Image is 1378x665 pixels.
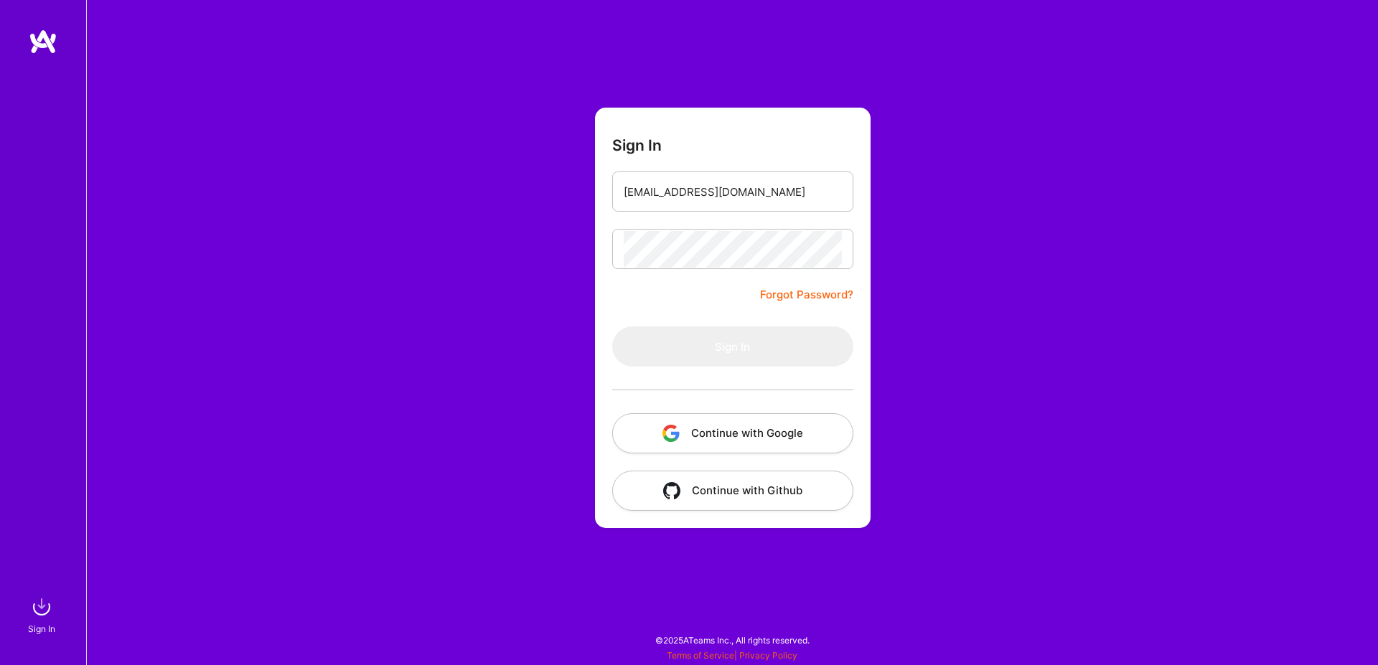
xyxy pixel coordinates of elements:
[624,174,842,210] input: Email...
[29,29,57,55] img: logo
[760,286,853,303] a: Forgot Password?
[30,593,56,636] a: sign inSign In
[612,413,853,453] button: Continue with Google
[28,621,55,636] div: Sign In
[667,650,734,661] a: Terms of Service
[612,471,853,511] button: Continue with Github
[663,482,680,499] img: icon
[612,136,662,154] h3: Sign In
[662,425,680,442] img: icon
[612,326,853,367] button: Sign In
[667,650,797,661] span: |
[739,650,797,661] a: Privacy Policy
[27,593,56,621] img: sign in
[86,622,1378,658] div: © 2025 ATeams Inc., All rights reserved.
